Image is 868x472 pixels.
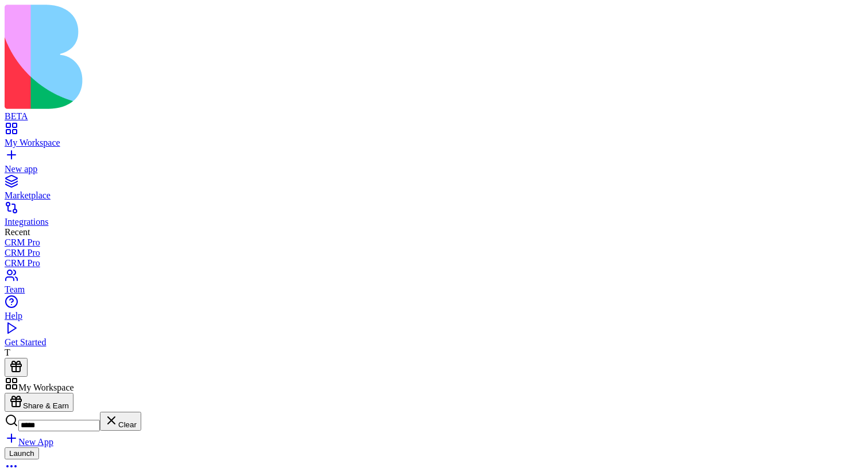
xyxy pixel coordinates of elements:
[5,190,863,201] div: Marketplace
[5,154,863,174] a: New app
[5,111,863,122] div: BETA
[5,274,863,295] a: Team
[5,237,863,248] a: CRM Pro
[5,327,863,348] a: Get Started
[5,217,863,227] div: Integrations
[23,401,69,410] span: Share & Earn
[5,180,863,201] a: Marketplace
[5,447,39,459] button: Launch
[5,393,73,412] button: Share & Earn
[5,437,53,447] a: New App
[5,301,863,321] a: Help
[5,337,863,348] div: Get Started
[5,227,30,237] span: Recent
[5,101,863,122] a: BETA
[5,311,863,321] div: Help
[5,164,863,174] div: New app
[100,412,141,431] button: Clear
[5,258,863,268] a: CRM Pro
[5,206,863,227] a: Integrations
[5,5,466,109] img: logo
[5,138,863,148] div: My Workspace
[5,348,10,357] span: T
[5,284,863,295] div: Team
[5,248,863,258] a: CRM Pro
[18,383,74,392] span: My Workspace
[5,127,863,148] a: My Workspace
[118,420,137,429] span: Clear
